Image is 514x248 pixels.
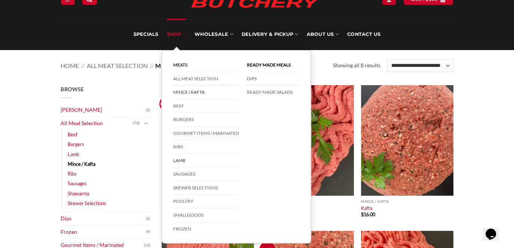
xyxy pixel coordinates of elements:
[247,86,299,99] a: Ready Made Salads
[133,19,158,50] a: Specials
[361,211,364,217] span: $
[387,59,453,72] select: Shop order
[68,189,89,198] a: Shawarma
[68,149,79,159] a: Lamb
[167,19,186,50] a: SHOP
[61,103,146,117] a: [PERSON_NAME]
[361,85,453,196] img: Kafta
[361,199,453,204] p: Mince / Kafta
[61,86,84,92] span: Browse
[173,113,239,127] a: Burgers
[141,119,150,127] button: Toggle
[68,169,77,179] a: Ribs
[247,72,299,86] a: DIPS
[173,72,239,86] a: All Meat Selection
[61,212,146,225] a: Dips
[146,213,150,224] span: (5)
[61,117,133,130] a: All Meat Selection
[173,181,239,195] a: Skewer Selections
[333,61,380,70] p: Showing all 8 results
[483,218,507,241] iframe: chat widget
[68,139,84,149] a: Burgers
[146,226,150,238] span: (9)
[173,154,239,168] a: Lamb
[81,62,85,69] span: //
[133,118,140,129] span: (74)
[173,222,239,236] a: Frozen
[173,208,239,222] a: Smallgoods
[173,86,239,99] a: Mince / Kafta
[155,62,198,69] span: Mince / Kafta
[195,19,233,50] a: Wholesale
[173,195,239,208] a: Poultry
[173,140,239,154] a: Ribs
[68,159,95,169] a: Mince / Kafta
[347,19,381,50] a: Contact Us
[306,19,339,50] a: About Us
[68,198,106,208] a: Skewer Selections
[87,62,148,69] a: All Meat Selection
[173,99,239,113] a: Beef
[173,127,239,140] a: Gourmet Items / Marinated
[61,226,146,239] a: Frozen
[68,179,87,188] a: Sausages
[242,19,299,50] a: Delivery & Pickup
[173,167,239,181] a: Sausages
[150,62,154,69] span: //
[68,130,77,139] a: Beef
[146,105,150,116] span: (2)
[61,62,79,69] a: Home
[247,58,299,72] a: Ready Made Meals
[361,211,375,217] bdi: 16.00
[361,205,372,211] a: Kafta
[173,58,239,72] a: Meats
